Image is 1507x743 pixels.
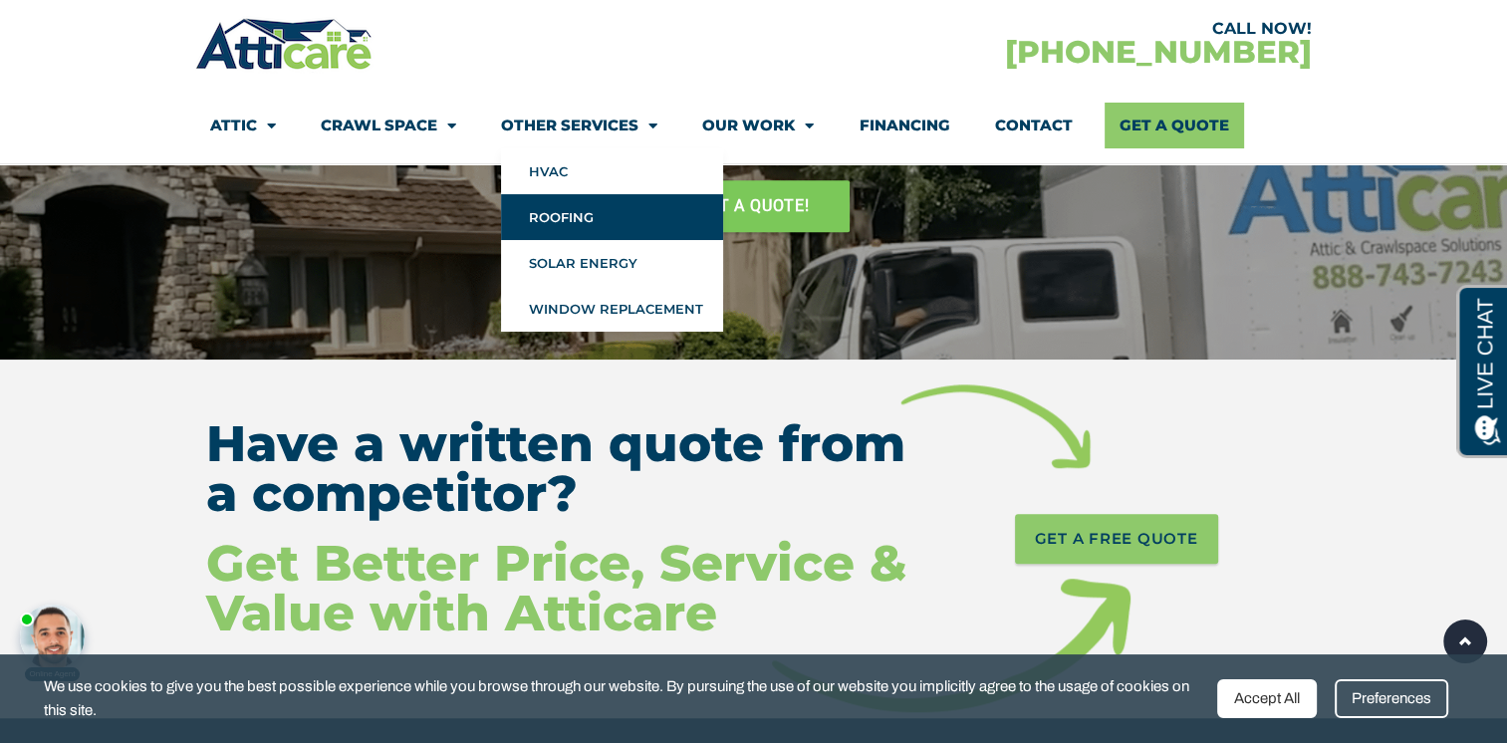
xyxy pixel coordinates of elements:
a: Roofing [501,194,723,240]
a: Get A Quote [1105,103,1244,148]
div: Preferences [1335,679,1448,718]
h3: Have a written quote from a competitor? [206,419,911,519]
iframe: Chat Invitation [10,534,329,683]
a: Solar Energy [501,240,723,286]
a: Financing [859,103,949,148]
a: Our Work [702,103,814,148]
a: HVAC [501,148,723,194]
a: Crawl Space [321,103,456,148]
span: We use cookies to give you the best possible experience while you browse through our website. By ... [44,674,1201,723]
h3: Get Better Price, Service & Value with Atticare [206,539,911,638]
div: Accept All [1217,679,1317,718]
ul: Other Services [501,148,723,332]
a: Window Replacement [501,286,723,332]
a: Contact [994,103,1072,148]
a: Other Services [501,103,657,148]
div: CALL NOW! [753,21,1311,37]
nav: Menu [210,103,1296,148]
span: GET A FREE QUOTE [1035,524,1198,554]
span: Opens a chat window [49,16,160,41]
a: GET A QUOTE! [657,180,850,232]
span: GET A QUOTE! [697,190,810,222]
a: Attic [210,103,276,148]
a: GET A FREE QUOTE [1015,514,1218,564]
